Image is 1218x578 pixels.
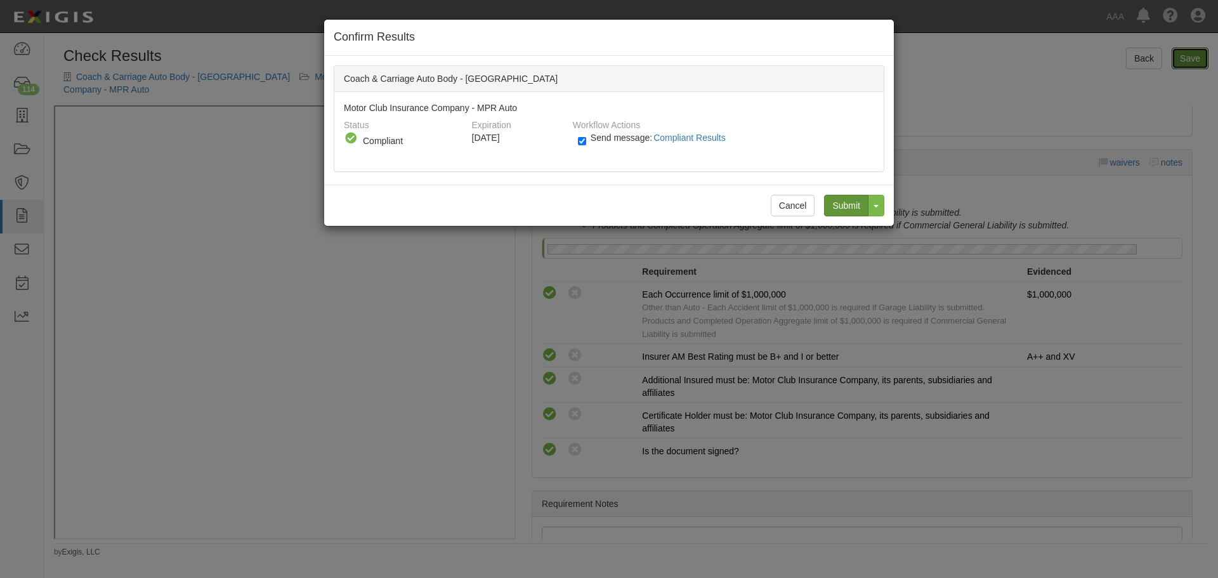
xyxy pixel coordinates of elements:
span: Compliant Results [653,133,726,143]
label: Status [344,114,369,131]
input: Send message:Compliant Results [578,134,586,148]
label: Expiration [472,114,511,131]
button: Send message: [652,129,731,146]
div: Compliant [363,135,458,147]
i: Compliant [344,131,358,145]
button: Cancel [771,195,815,216]
div: Coach & Carriage Auto Body - [GEOGRAPHIC_DATA] [334,66,884,92]
label: Workflow Actions [573,114,640,131]
span: Send message: [591,133,731,143]
div: [DATE] [472,131,563,144]
input: Submit [824,195,868,216]
h4: Confirm Results [334,29,884,46]
div: Motor Club Insurance Company - MPR Auto [334,92,884,171]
